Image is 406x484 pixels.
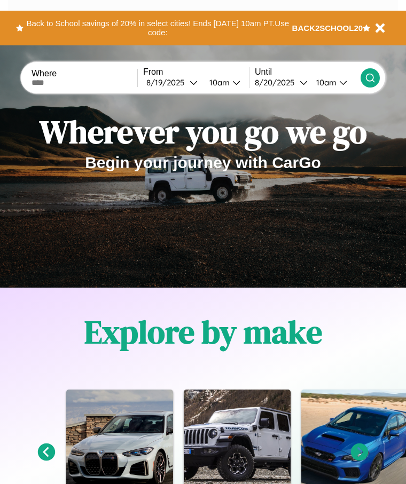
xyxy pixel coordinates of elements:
div: 8 / 20 / 2025 [255,77,300,88]
b: BACK2SCHOOL20 [292,23,363,33]
button: 10am [201,77,249,88]
div: 10am [204,77,232,88]
label: Until [255,67,361,77]
button: Back to School savings of 20% in select cities! Ends [DATE] 10am PT.Use code: [24,16,292,40]
button: 10am [308,77,361,88]
button: 8/19/2025 [143,77,201,88]
div: 10am [311,77,339,88]
label: From [143,67,249,77]
label: Where [32,69,137,78]
div: 8 / 19 / 2025 [146,77,190,88]
h1: Explore by make [84,310,322,354]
